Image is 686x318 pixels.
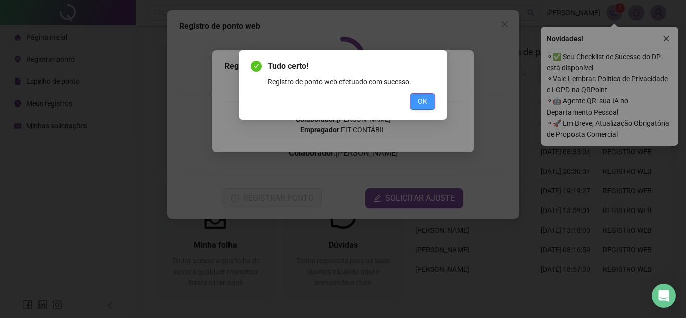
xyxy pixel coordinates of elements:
div: Open Intercom Messenger [652,284,676,308]
span: check-circle [251,61,262,72]
span: OK [418,96,427,107]
div: Registro de ponto web efetuado com sucesso. [268,76,435,87]
button: OK [410,93,435,110]
span: Tudo certo! [268,60,435,72]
